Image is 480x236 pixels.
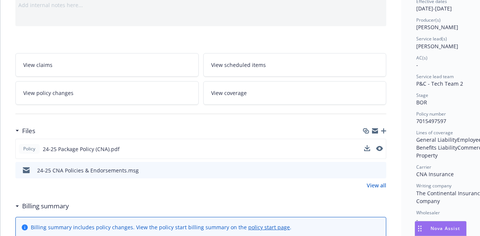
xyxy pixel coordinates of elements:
[416,36,447,42] span: Service lead(s)
[415,221,424,236] div: Drag to move
[416,129,453,136] span: Lines of coverage
[203,81,387,105] a: View coverage
[416,164,431,170] span: Carrier
[416,17,441,23] span: Producer(s)
[15,201,69,211] div: Billing summary
[376,145,383,153] button: preview file
[416,216,418,223] span: -
[416,24,458,31] span: [PERSON_NAME]
[15,81,199,105] a: View policy changes
[203,53,387,77] a: View scheduled items
[22,126,35,136] h3: Files
[416,117,446,125] span: 7015497597
[31,223,291,231] div: Billing summary includes policy changes. View the policy start billing summary on the .
[23,61,52,69] span: View claims
[376,166,383,174] button: preview file
[416,183,451,189] span: Writing company
[364,166,370,174] button: download file
[211,61,266,69] span: View scheduled items
[416,99,427,106] span: BOR
[211,89,247,97] span: View coverage
[23,89,73,97] span: View policy changes
[18,1,383,9] div: Add internal notes here...
[416,73,454,80] span: Service lead team
[15,53,199,77] a: View claims
[415,221,466,236] button: Nova Assist
[416,92,428,98] span: Stage
[416,61,418,68] span: -
[364,145,370,151] button: download file
[416,43,458,50] span: [PERSON_NAME]
[416,111,446,117] span: Policy number
[248,224,290,231] a: policy start page
[416,80,463,87] span: P&C - Tech Team 2
[367,181,386,189] a: View all
[416,209,440,216] span: Wholesaler
[22,145,37,152] span: Policy
[43,145,120,153] span: 24-25 Package Policy (CNA).pdf
[416,136,457,143] span: General Liability
[15,126,35,136] div: Files
[376,146,383,151] button: preview file
[22,201,69,211] h3: Billing summary
[364,145,370,153] button: download file
[430,225,460,232] span: Nova Assist
[416,55,427,61] span: AC(s)
[37,166,139,174] div: 24-25 CNA Policies & Endorsements.msg
[416,171,454,178] span: CNA Insurance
